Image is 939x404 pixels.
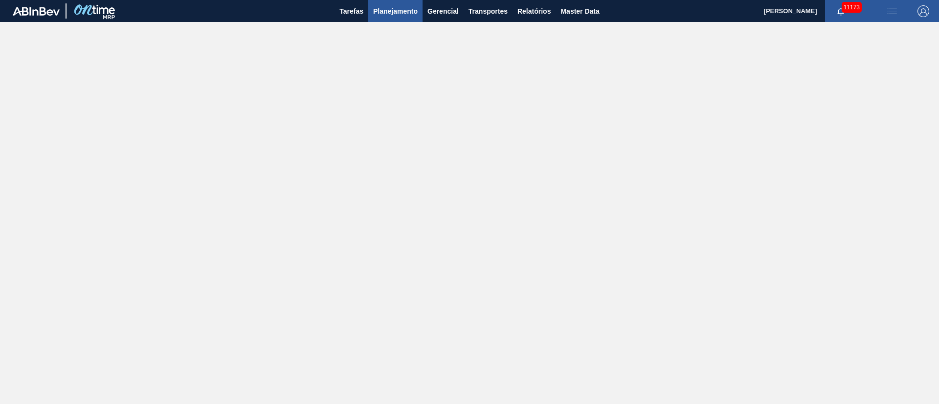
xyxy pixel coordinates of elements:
span: Tarefas [339,5,363,17]
img: TNhmsLtSVTkK8tSr43FrP2fwEKptu5GPRR3wAAAABJRU5ErkJggg== [13,7,60,16]
span: Master Data [560,5,599,17]
span: 11173 [842,2,862,13]
img: Logout [917,5,929,17]
img: userActions [886,5,898,17]
span: Transportes [469,5,508,17]
span: Relatórios [517,5,551,17]
span: Planejamento [373,5,418,17]
span: Gerencial [427,5,459,17]
button: Notificações [825,4,856,18]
